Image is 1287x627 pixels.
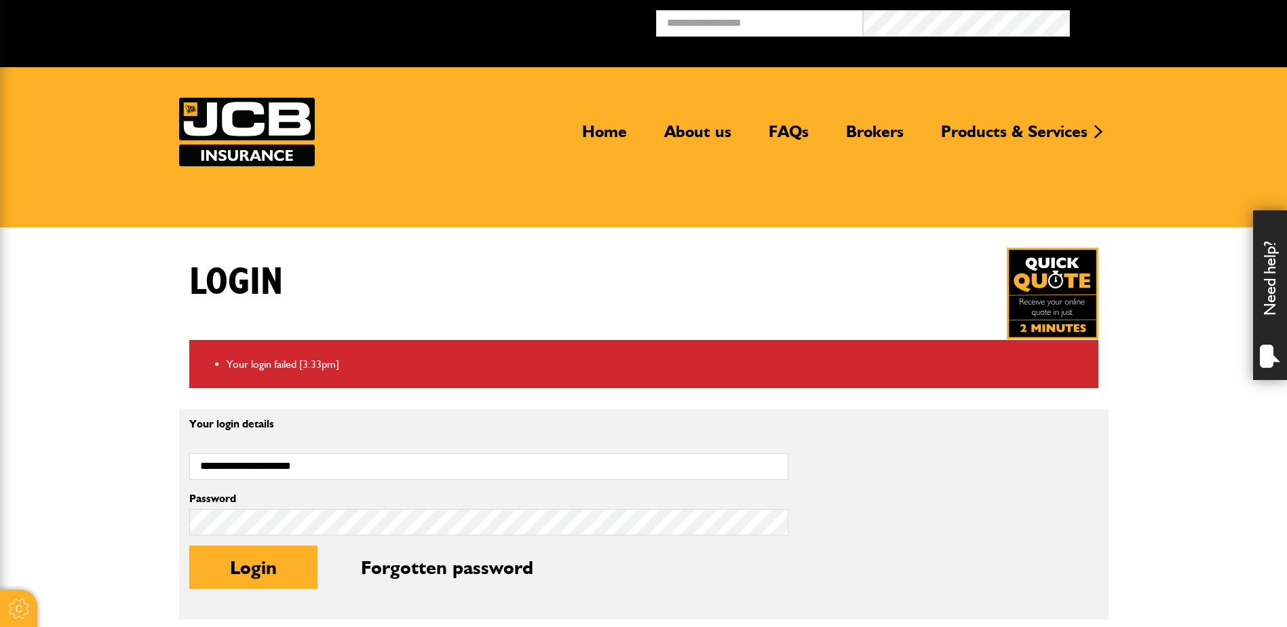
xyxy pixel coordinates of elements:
a: Products & Services [931,121,1098,153]
button: Forgotten password [320,546,574,589]
button: Broker Login [1070,10,1277,31]
a: Home [572,121,637,153]
h1: Login [189,260,283,305]
label: Password [189,493,788,504]
img: Quick Quote [1007,248,1098,339]
li: Your login failed [3:33pm] [227,356,1088,373]
a: JCB Insurance Services [179,98,315,166]
a: FAQs [758,121,819,153]
a: About us [654,121,742,153]
a: Brokers [836,121,914,153]
div: Need help? [1253,210,1287,380]
img: JCB Insurance Services logo [179,98,315,166]
a: Get your insurance quote in just 2-minutes [1007,248,1098,339]
button: Login [189,546,318,589]
p: Your login details [189,419,788,430]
